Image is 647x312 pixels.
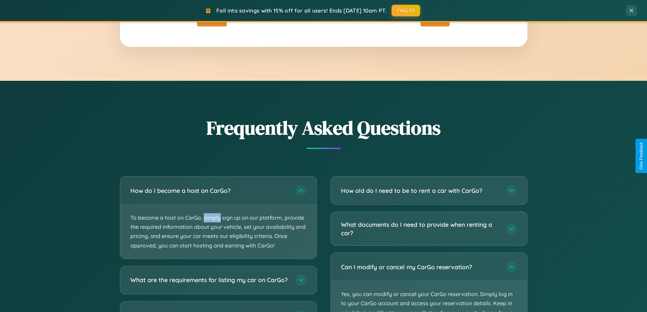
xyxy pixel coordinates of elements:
span: Fall into savings with 15% off for all users! Ends [DATE] 10am PT. [216,7,387,14]
h3: What documents do I need to provide when renting a car? [341,220,499,237]
div: Give Feedback [639,142,644,170]
h3: Can I modify or cancel my CarGo reservation? [341,263,499,271]
h2: Frequently Asked Questions [120,115,527,141]
button: FALL15 [392,5,420,16]
h3: How old do I need to be to rent a car with CarGo? [341,186,499,195]
h3: What are the requirements for listing my car on CarGo? [130,276,289,284]
p: To become a host on CarGo, simply sign up on our platform, provide the required information about... [120,205,317,259]
h3: How do I become a host on CarGo? [130,186,289,195]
